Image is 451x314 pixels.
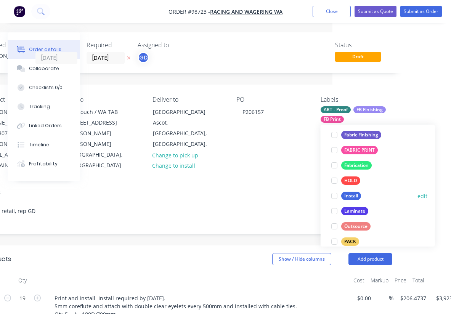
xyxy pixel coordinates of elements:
span: % [389,294,393,303]
div: FABRIC PRINT [341,146,378,154]
div: Markup [368,273,392,288]
div: Total [409,273,427,288]
div: Order details [29,46,61,53]
button: GD [138,52,149,63]
button: Show / Hide columns [272,253,331,265]
button: HOLD [328,175,363,186]
div: Deliver to [152,96,224,103]
div: Status [335,42,392,49]
div: Assigned to [138,42,214,49]
div: Outsource [341,222,371,231]
button: PACK [328,236,362,247]
div: Collaborate [29,65,59,72]
button: Change to install [148,160,199,171]
button: Install [328,191,364,201]
button: Checklists 0/0 [8,78,80,97]
div: Install [341,192,361,200]
span: Order #98723 - [169,8,210,15]
button: Change to pick up [148,150,202,160]
div: Cost [350,273,368,288]
button: Laminate [328,206,371,216]
div: Linked Orders [29,122,62,129]
div: Tracking [29,103,50,110]
button: Order details [8,40,80,59]
button: Close [313,6,351,17]
button: Outsource [328,221,374,232]
div: [GEOGRAPHIC_DATA] [153,107,216,117]
button: Submit as Order [400,6,442,17]
div: TABtouch / WA TAB [STREET_ADDRESS][PERSON_NAME][PERSON_NAME][GEOGRAPHIC_DATA], [GEOGRAPHIC_DATA] [62,106,138,171]
div: Ascot, [GEOGRAPHIC_DATA], [GEOGRAPHIC_DATA], [153,117,216,149]
a: Racing and Wagering WA [210,8,282,15]
div: Laminate [341,207,368,215]
div: Profitability [29,160,58,167]
div: Checklists 0/0 [29,84,63,91]
img: Factory [14,6,25,17]
button: Timeline [8,135,80,154]
div: Required [87,42,128,49]
div: HOLD [341,176,360,185]
div: FB Finishing [353,106,386,113]
div: Labels [321,96,392,103]
button: Collaborate [8,59,80,78]
button: Fabric Finishing [328,130,384,140]
button: edit [417,192,427,200]
button: FABRIC PRINT [328,145,381,155]
div: Timeline [29,141,49,148]
button: Fabrication [328,160,375,171]
div: Fabrication [341,161,372,170]
div: [PERSON_NAME][GEOGRAPHIC_DATA], [GEOGRAPHIC_DATA] [69,139,132,171]
div: ART - Proof [321,106,351,113]
div: Price [392,273,409,288]
button: Profitability [8,154,80,173]
div: TABtouch / WA TAB [STREET_ADDRESS][PERSON_NAME] [69,107,132,139]
div: [GEOGRAPHIC_DATA]Ascot, [GEOGRAPHIC_DATA], [GEOGRAPHIC_DATA], [146,106,223,150]
button: Submit as Quote [355,6,396,17]
div: PO [236,96,308,103]
button: Linked Orders [8,116,80,135]
div: P206157 [236,106,270,117]
button: Tracking [8,97,80,116]
div: FB Print [321,116,344,123]
div: Bill to [68,96,140,103]
span: Draft [335,52,381,61]
button: Add product [348,253,392,265]
div: PACK [341,237,359,246]
div: Fabric Finishing [341,131,381,139]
